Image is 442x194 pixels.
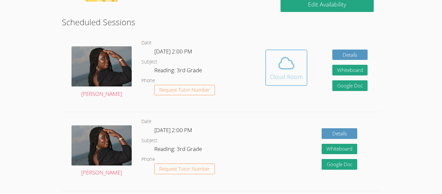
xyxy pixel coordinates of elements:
dt: Subject [141,58,157,66]
a: Details [332,50,368,60]
button: Cloud Room [265,50,307,86]
img: avatar.png [72,46,132,86]
dt: Subject [141,137,157,145]
span: [DATE] 2:00 PM [154,126,192,134]
span: Request Tutor Number [159,87,210,92]
button: Whiteboard [322,144,357,154]
button: Request Tutor Number [154,164,215,174]
a: Details [322,128,357,139]
a: Google Doc [322,159,357,170]
dd: Reading: 3rd Grade [154,144,203,155]
dt: Date [141,39,151,47]
span: Request Tutor Number [159,166,210,171]
a: [PERSON_NAME] [72,46,132,99]
div: Cloud Room [270,72,303,81]
button: Request Tutor Number [154,85,215,96]
img: avatar.png [72,125,132,165]
h2: Scheduled Sessions [62,16,380,28]
dt: Phone [141,77,155,85]
a: Google Doc [332,80,368,91]
dt: Date [141,118,151,126]
dd: Reading: 3rd Grade [154,66,203,77]
button: Whiteboard [332,65,368,75]
dt: Phone [141,155,155,164]
span: [DATE] 2:00 PM [154,48,192,55]
a: [PERSON_NAME] [72,125,132,178]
